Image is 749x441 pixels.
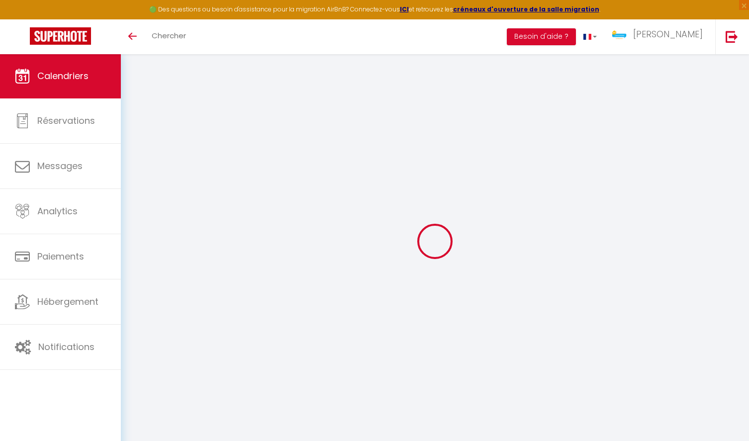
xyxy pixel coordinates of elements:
a: ICI [400,5,409,13]
span: Chercher [152,30,186,41]
span: Hébergement [37,295,98,308]
button: Ouvrir le widget de chat LiveChat [8,4,38,34]
span: Paiements [37,250,84,263]
img: Super Booking [30,27,91,45]
span: Analytics [37,205,78,217]
a: créneaux d'ouverture de la salle migration [453,5,599,13]
img: ... [612,30,627,39]
a: Chercher [144,19,193,54]
span: [PERSON_NAME] [633,28,703,40]
span: Notifications [38,341,94,353]
span: Réservations [37,114,95,127]
button: Besoin d'aide ? [507,28,576,45]
a: ... [PERSON_NAME] [604,19,715,54]
span: Calendriers [37,70,89,82]
img: logout [726,30,738,43]
span: Messages [37,160,83,172]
